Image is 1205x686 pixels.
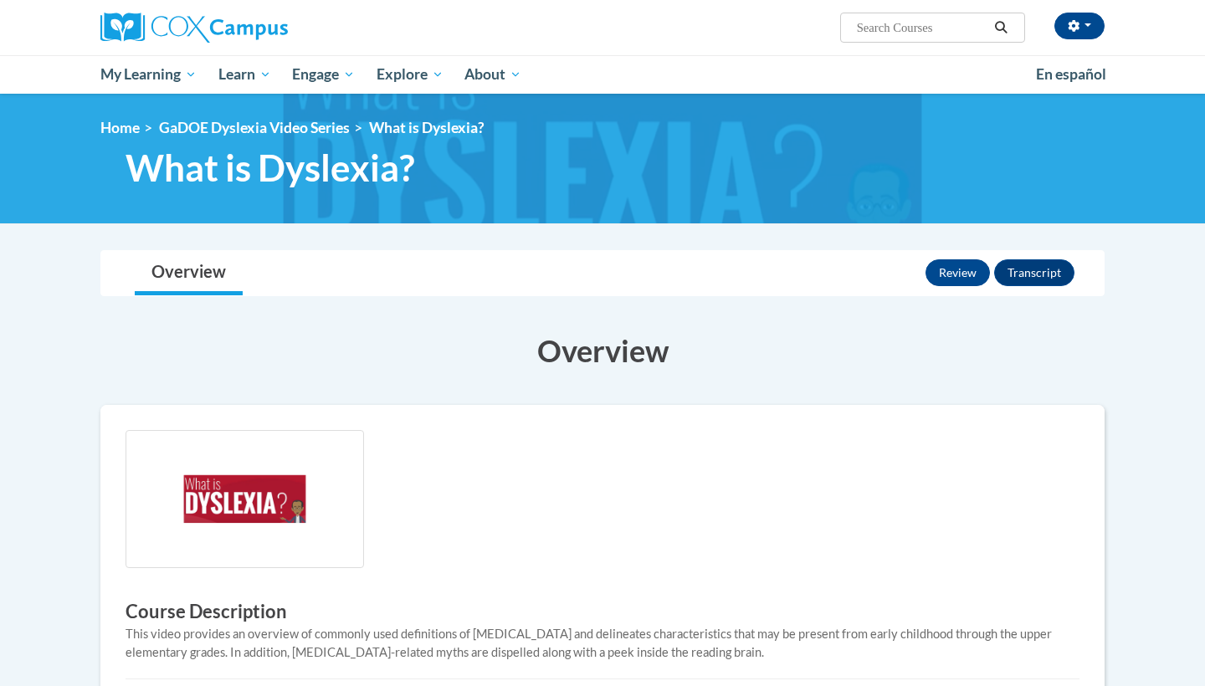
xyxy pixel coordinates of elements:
[218,64,271,84] span: Learn
[989,18,1014,38] button: Search
[126,599,1079,625] h3: Course Description
[454,55,533,94] a: About
[100,330,1105,371] h3: Overview
[75,55,1130,94] div: Main menu
[926,259,990,286] button: Review
[366,55,454,94] a: Explore
[208,55,282,94] a: Learn
[126,625,1079,662] div: This video provides an overview of commonly used definitions of [MEDICAL_DATA] and delineates cha...
[159,119,350,136] a: GaDOE Dyslexia Video Series
[126,146,415,190] span: What is Dyslexia?
[281,55,366,94] a: Engage
[1025,57,1117,92] a: En español
[994,259,1074,286] button: Transcript
[377,64,444,84] span: Explore
[90,55,208,94] a: My Learning
[855,18,989,38] input: Search Courses
[135,251,243,295] a: Overview
[1054,13,1105,39] button: Account Settings
[126,430,364,568] img: Course logo image
[100,13,288,43] img: Cox Campus
[292,64,355,84] span: Engage
[100,13,418,43] a: Cox Campus
[1036,65,1106,83] span: En español
[464,64,521,84] span: About
[100,119,140,136] a: Home
[369,119,484,136] span: What is Dyslexia?
[100,64,197,84] span: My Learning
[994,22,1009,34] i: 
